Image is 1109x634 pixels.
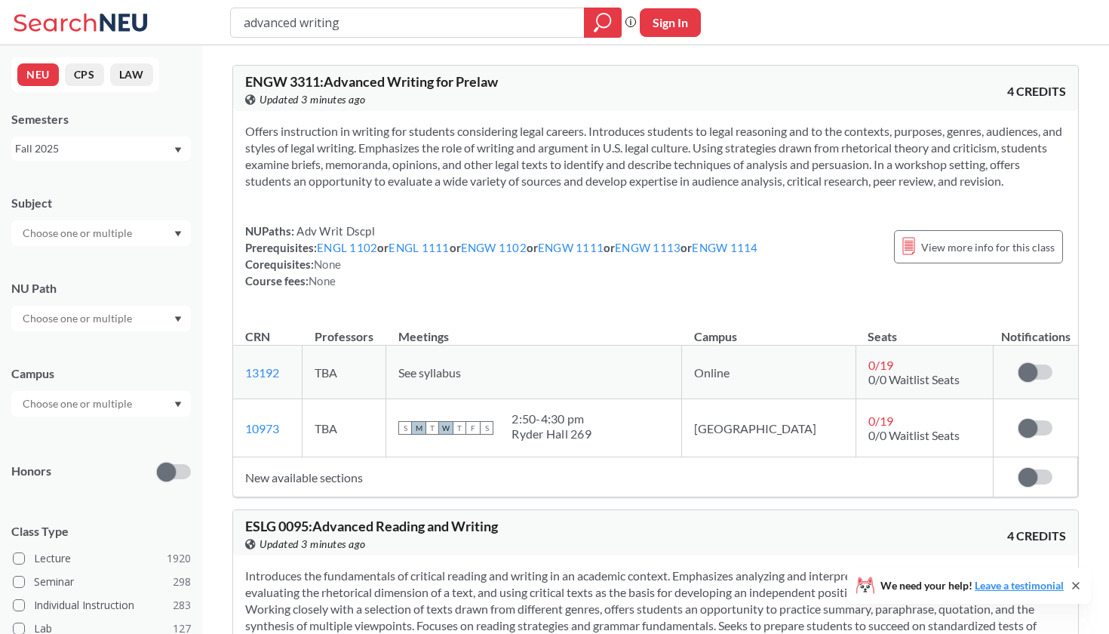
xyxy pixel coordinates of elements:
input: Choose one or multiple [15,309,142,328]
span: Adv Writ Dscpl [294,224,375,238]
span: 1920 [167,550,191,567]
span: F [466,421,480,435]
span: None [314,257,341,271]
input: Choose one or multiple [15,395,142,413]
span: Class Type [11,523,191,540]
input: Choose one or multiple [15,224,142,242]
div: Dropdown arrow [11,391,191,417]
button: Sign In [640,8,701,37]
label: Seminar [13,572,191,592]
div: NU Path [11,280,191,297]
span: 0/0 Waitlist Seats [868,372,960,386]
span: None [309,274,336,288]
div: 2:50 - 4:30 pm [511,411,591,426]
th: Seats [856,313,993,346]
span: S [398,421,412,435]
a: 10973 [245,421,279,435]
div: Fall 2025 [15,140,173,157]
td: TBA [303,346,386,399]
span: 298 [173,574,191,590]
span: 283 [173,597,191,614]
div: Subject [11,195,191,211]
div: Dropdown arrow [11,306,191,331]
div: NUPaths: Prerequisites: or or or or or Corequisites: Course fees: [245,223,758,289]
span: T [453,421,466,435]
button: LAW [110,63,153,86]
td: New available sections [233,457,994,497]
td: Online [682,346,856,399]
div: Campus [11,365,191,382]
span: See syllabus [398,365,461,380]
a: ENGL 1102 [317,241,377,254]
a: ENGW 1111 [538,241,604,254]
span: 4 CREDITS [1007,83,1066,100]
div: Fall 2025Dropdown arrow [11,137,191,161]
svg: Dropdown arrow [174,402,182,408]
span: Updated 3 minutes ago [260,91,366,108]
button: NEU [17,63,59,86]
span: We need your help! [880,580,1064,591]
div: CRN [245,328,270,345]
span: W [439,421,453,435]
a: ENGW 1102 [461,241,527,254]
th: Meetings [386,313,682,346]
span: 0/0 Waitlist Seats [868,428,960,442]
span: ENGW 3311 : Advanced Writing for Prelaw [245,73,498,90]
td: TBA [303,399,386,457]
span: 4 CREDITS [1007,528,1066,544]
span: M [412,421,425,435]
button: CPS [65,63,104,86]
p: Honors [11,463,51,480]
svg: Dropdown arrow [174,316,182,322]
input: Class, professor, course number, "phrase" [242,10,573,35]
td: [GEOGRAPHIC_DATA] [682,399,856,457]
svg: Dropdown arrow [174,147,182,153]
div: Ryder Hall 269 [511,426,591,442]
span: View more info for this class [921,238,1055,257]
a: ENGL 1111 [389,241,449,254]
div: Semesters [11,111,191,128]
section: Offers instruction in writing for students considering legal careers. Introduces students to lega... [245,123,1066,189]
a: Leave a testimonial [975,579,1064,592]
span: 0 / 19 [868,358,893,372]
a: 13192 [245,365,279,380]
th: Campus [682,313,856,346]
svg: magnifying glass [594,12,612,33]
a: ENGW 1113 [615,241,680,254]
span: 0 / 19 [868,414,893,428]
label: Individual Instruction [13,596,191,615]
span: Updated 3 minutes ago [260,536,366,552]
svg: Dropdown arrow [174,231,182,237]
span: T [425,421,439,435]
span: ESLG 0095 : Advanced Reading and Writing [245,518,498,534]
a: ENGW 1114 [692,241,757,254]
th: Notifications [994,313,1078,346]
span: S [480,421,493,435]
div: magnifying glass [584,8,622,38]
th: Professors [303,313,386,346]
label: Lecture [13,549,191,568]
div: Dropdown arrow [11,220,191,246]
